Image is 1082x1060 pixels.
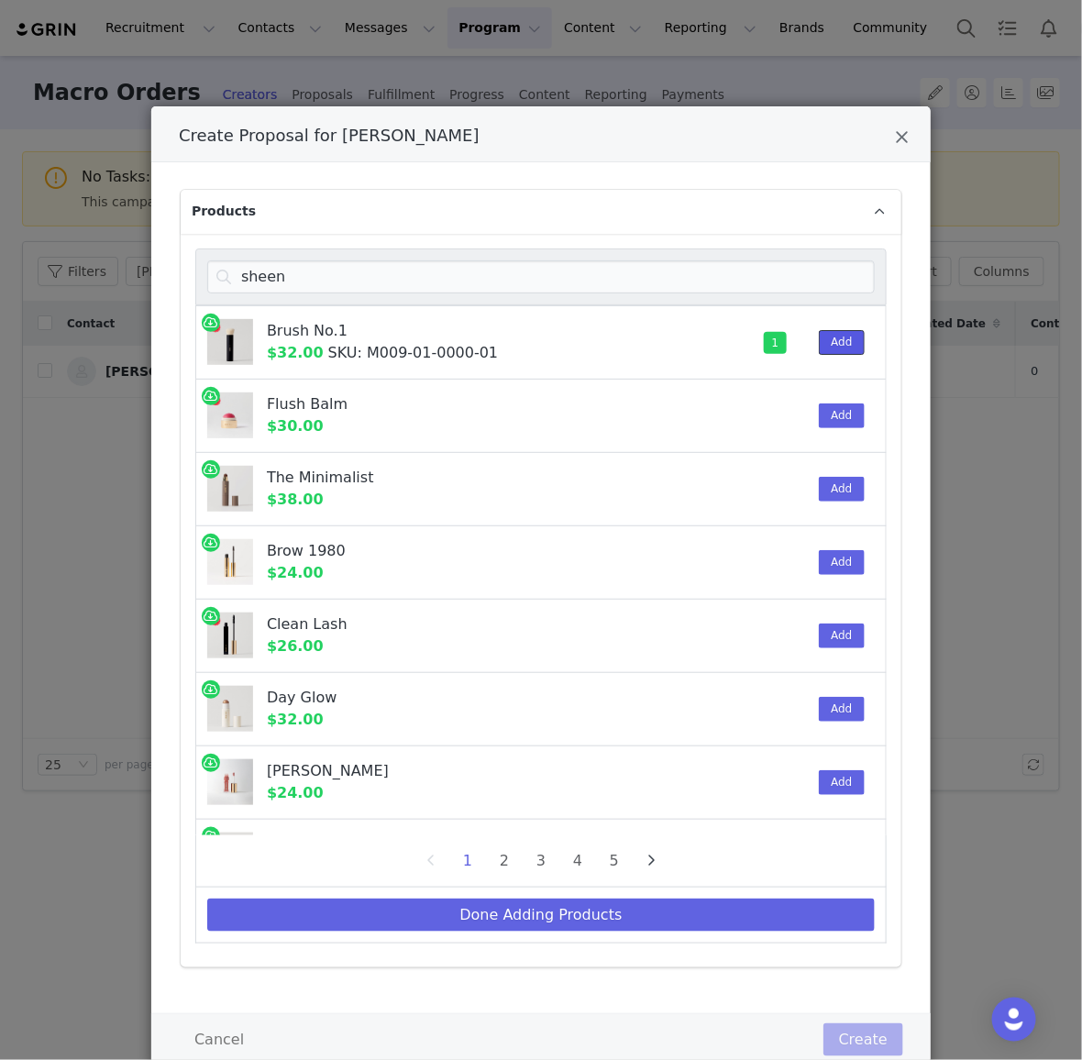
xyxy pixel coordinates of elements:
button: Add [819,697,864,722]
img: Brow-1980-Solider-BrownBlack_c2b628d2-106e-41a5-9eda-353bd3f250bf.jpg [207,539,253,585]
img: MERIT-DayGlow-Solstice_1454a5da-a36a-44f8-a387-afc4cdedc496.jpg [207,686,253,732]
li: 2 [491,848,518,874]
div: Open Intercom Messenger [992,998,1036,1042]
span: $24.00 [267,564,324,581]
li: 1 [454,848,481,874]
div: Brow 1980 [267,540,718,562]
input: Search products [207,260,875,293]
span: $24.00 [267,784,324,801]
img: MERIT25-ShadeSlickSheen-Biarritz-Soldier.jpg [207,759,253,805]
span: $30.00 [267,417,324,435]
span: 1 [764,332,788,354]
img: MERIT-Clean_Lash_Allure_Seal_1.jpg [207,613,253,658]
span: $38.00 [267,491,324,508]
button: Add [819,550,864,575]
button: Add [819,477,864,502]
button: Add [819,330,864,355]
button: Done Adding Products [207,899,875,932]
div: Signature Makeup Bag [267,834,718,856]
button: Add [819,624,864,648]
div: Brush No.1 [267,320,718,342]
img: MERIT-Signature-Bag_430x_21ce4620-355d-4c7c-871c-c02169ebecba.webp [207,833,253,878]
span: $32.00 [267,711,324,728]
li: 4 [564,848,591,874]
span: Products [192,202,256,221]
span: SKU: M009-01-0000-01 [328,344,499,361]
span: $26.00 [267,637,324,655]
button: Cancel [179,1023,259,1056]
img: LeBonBon_Allure_4db44ba7-16fd-4b3e-a1f0-456e05896348.jpg [207,392,253,438]
img: MERIT-Minimalist-BISTRE_9c8e7037-626f-4126-a64c-0244c1932acf.jpg [207,466,253,512]
button: Close [895,128,909,150]
img: MERIT-Brush-01_Allure_Seal_2.jpg [207,319,253,365]
li: 5 [601,848,628,874]
button: Add [819,770,864,795]
button: Add [819,403,864,428]
div: Flush Balm [267,393,718,415]
button: Create [823,1023,903,1056]
div: Clean Lash [267,613,718,635]
span: Create Proposal for [PERSON_NAME] [179,126,480,145]
div: Day Glow [267,687,718,709]
div: The Minimalist [267,467,718,489]
div: [PERSON_NAME] [267,760,718,782]
li: 3 [527,848,555,874]
span: $32.00 [267,344,324,361]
